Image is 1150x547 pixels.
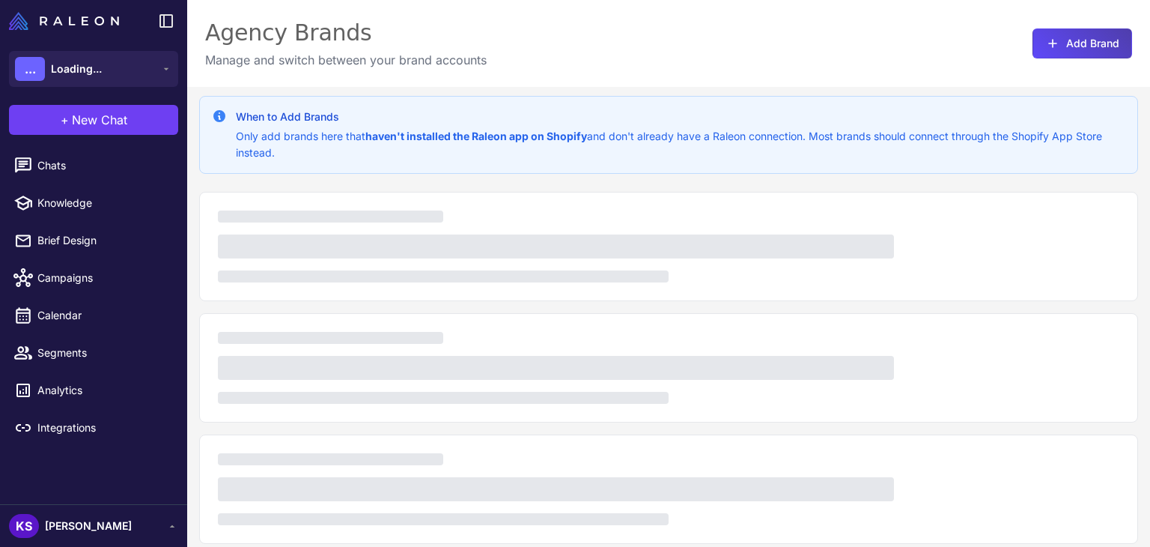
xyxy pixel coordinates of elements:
h3: When to Add Brands [236,109,1125,125]
span: [PERSON_NAME] [45,518,132,534]
button: +New Chat [9,105,178,135]
strong: haven't installed the Raleon app on Shopify [365,130,587,142]
div: Agency Brands [205,18,487,48]
span: Analytics [37,382,169,399]
a: Raleon Logo [9,12,125,30]
a: Integrations [6,412,181,444]
span: Segments [37,345,169,361]
a: Brief Design [6,225,181,256]
span: Campaigns [37,270,169,286]
span: Integrations [37,420,169,436]
span: Knowledge [37,195,169,211]
span: New Chat [72,111,127,129]
div: ... [15,57,45,81]
p: Only add brands here that and don't already have a Raleon connection. Most brands should connect ... [236,128,1125,161]
a: Chats [6,150,181,181]
span: Brief Design [37,232,169,249]
button: ...Loading... [9,51,178,87]
a: Knowledge [6,187,181,219]
a: Segments [6,337,181,369]
div: KS [9,514,39,538]
a: Analytics [6,375,181,406]
span: Loading... [51,61,102,77]
a: Campaigns [6,262,181,294]
p: Manage and switch between your brand accounts [205,51,487,69]
a: Calendar [6,300,181,331]
span: + [61,111,69,129]
img: Raleon Logo [9,12,119,30]
button: Add Brand [1032,28,1132,58]
span: Chats [37,157,169,174]
span: Calendar [37,307,169,324]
